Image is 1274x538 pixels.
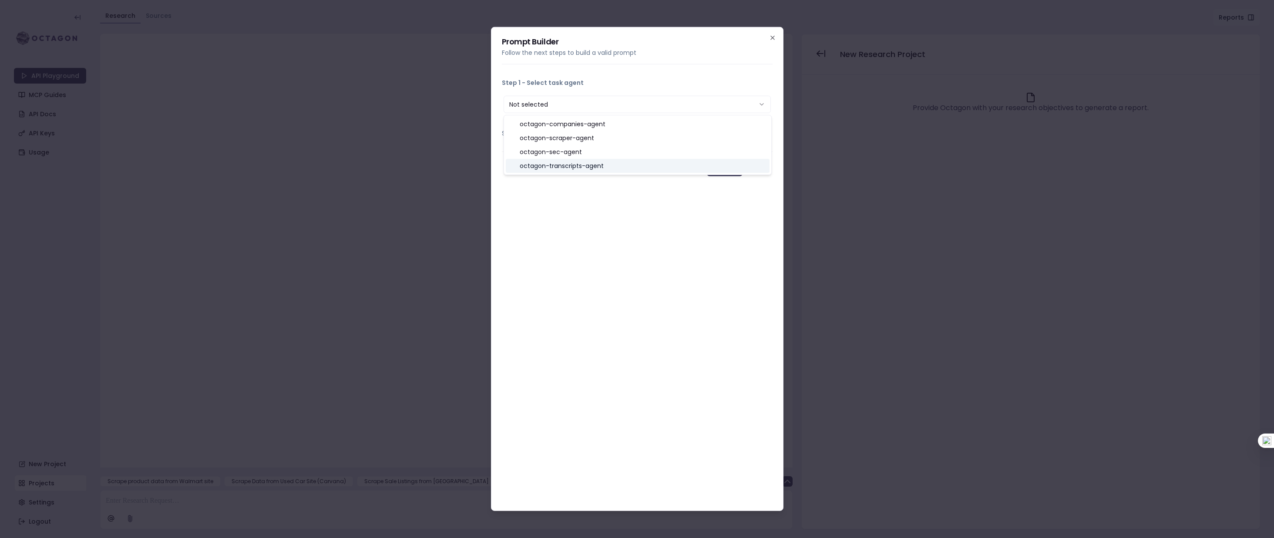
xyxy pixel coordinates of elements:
[520,148,582,156] span: octagon-sec-agent
[502,38,773,46] h2: Prompt Builder
[502,122,773,145] button: Step 2 - Specify additional options
[707,159,743,176] button: Submit
[520,134,594,142] span: octagon-scraper-agent
[502,94,773,115] div: Step 1 - Select task agent
[520,120,605,128] span: octagon-companies-agent
[502,71,773,94] button: Step 1 - Select task agent
[520,161,604,170] span: octagon-transcripts-agent
[746,159,773,176] button: Skip
[502,48,773,57] p: Follow the next steps to build a valid prompt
